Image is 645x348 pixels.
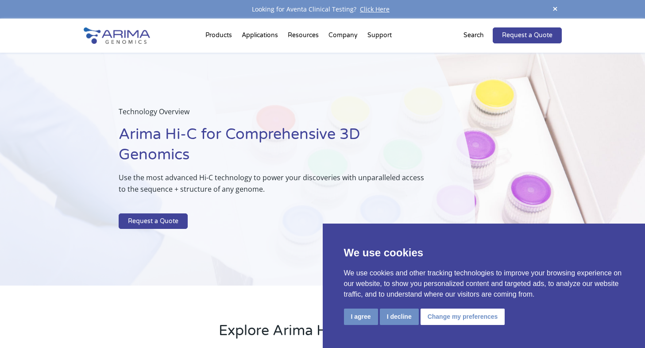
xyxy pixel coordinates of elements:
[119,213,188,229] a: Request a Quote
[119,172,431,202] p: Use the most advanced Hi-C technology to power your discoveries with unparalleled access to the s...
[84,27,150,44] img: Arima-Genomics-logo
[344,245,624,261] p: We use cookies
[119,106,431,124] p: Technology Overview
[344,268,624,300] p: We use cookies and other tracking technologies to improve your browsing experience on our website...
[119,124,431,172] h1: Arima Hi-C for Comprehensive 3D Genomics
[463,30,484,41] p: Search
[344,309,378,325] button: I agree
[421,309,505,325] button: Change my preferences
[493,27,562,43] a: Request a Quote
[356,5,393,13] a: Click Here
[380,309,419,325] button: I decline
[84,4,562,15] div: Looking for Aventa Clinical Testing?
[84,321,562,348] h2: Explore Arima Hi-C Technology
